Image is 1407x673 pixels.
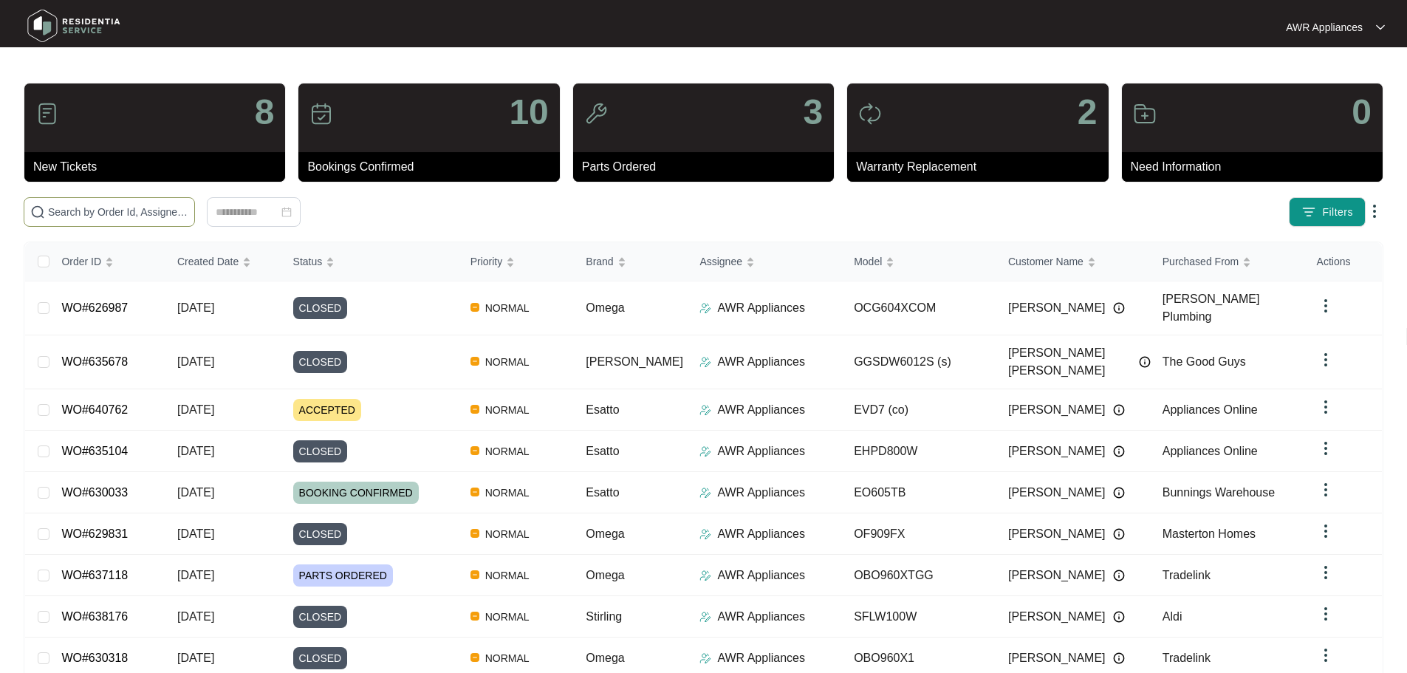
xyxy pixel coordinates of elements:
img: Assigner Icon [699,528,711,540]
span: [PERSON_NAME] Plumbing [1163,293,1260,323]
p: AWR Appliances [717,484,805,502]
p: Warranty Replacement [856,158,1108,176]
span: [PERSON_NAME] [1008,608,1106,626]
th: Model [842,242,996,281]
img: dropdown arrow [1317,351,1335,369]
img: dropdown arrow [1376,24,1385,31]
span: PARTS ORDERED [293,564,393,587]
img: dropdown arrow [1317,440,1335,457]
img: Assigner Icon [699,404,711,416]
img: Vercel Logo [470,357,479,366]
p: Need Information [1131,158,1383,176]
span: Appliances Online [1163,403,1258,416]
span: NORMAL [479,443,535,460]
th: Created Date [165,242,281,281]
span: NORMAL [479,401,535,419]
img: search-icon [30,205,45,219]
p: 10 [509,95,548,130]
p: Bookings Confirmed [307,158,559,176]
span: Priority [470,253,503,270]
span: CLOSED [293,351,348,373]
img: Vercel Logo [470,303,479,312]
th: Actions [1305,242,1382,281]
span: Filters [1322,205,1353,220]
td: EVD7 (co) [842,389,996,431]
span: [DATE] [177,355,214,368]
p: Parts Ordered [582,158,834,176]
span: Omega [586,652,624,664]
span: NORMAL [479,567,535,584]
a: WO#635104 [61,445,128,457]
span: Omega [586,569,624,581]
img: Vercel Logo [470,446,479,455]
p: AWR Appliances [717,608,805,626]
a: WO#626987 [61,301,128,314]
span: [PERSON_NAME] [1008,443,1106,460]
img: Vercel Logo [470,488,479,496]
span: NORMAL [479,353,535,371]
p: AWR Appliances [717,649,805,667]
p: AWR Appliances [717,401,805,419]
img: Info icon [1113,611,1125,623]
p: AWR Appliances [717,443,805,460]
span: NORMAL [479,649,535,667]
img: icon [858,102,882,126]
img: Assigner Icon [699,570,711,581]
th: Brand [574,242,688,281]
td: OBO960XTGG [842,555,996,596]
p: 0 [1352,95,1372,130]
th: Order ID [49,242,165,281]
img: dropdown arrow [1366,202,1383,220]
img: Assigner Icon [699,445,711,457]
img: icon [1133,102,1157,126]
a: WO#638176 [61,610,128,623]
img: Vercel Logo [470,612,479,621]
th: Assignee [688,242,842,281]
p: AWR Appliances [717,567,805,584]
a: WO#637118 [61,569,128,581]
img: dropdown arrow [1317,297,1335,315]
span: [PERSON_NAME] [586,355,683,368]
img: Vercel Logo [470,529,479,538]
img: Info icon [1113,528,1125,540]
span: CLOSED [293,297,348,319]
a: WO#629831 [61,527,128,540]
span: NORMAL [479,484,535,502]
p: AWR Appliances [717,525,805,543]
img: Vercel Logo [470,653,479,662]
img: Info icon [1113,570,1125,581]
input: Search by Order Id, Assignee Name, Customer Name, Brand and Model [48,204,188,220]
img: Info icon [1113,404,1125,416]
td: OF909FX [842,513,996,555]
span: [DATE] [177,445,214,457]
img: dropdown arrow [1317,646,1335,664]
span: Omega [586,301,624,314]
a: WO#630318 [61,652,128,664]
td: GGSDW6012S (s) [842,335,996,389]
span: Esatto [586,486,619,499]
span: [PERSON_NAME] [1008,484,1106,502]
span: Masterton Homes [1163,527,1256,540]
img: Assigner Icon [699,356,711,368]
img: Vercel Logo [470,405,479,414]
span: Order ID [61,253,101,270]
span: Brand [586,253,613,270]
a: WO#630033 [61,486,128,499]
span: Stirling [586,610,622,623]
span: [DATE] [177,403,214,416]
th: Purchased From [1151,242,1305,281]
span: [PERSON_NAME] [1008,299,1106,317]
span: NORMAL [479,299,535,317]
span: [PERSON_NAME] [1008,525,1106,543]
p: AWR Appliances [717,353,805,371]
span: Assignee [699,253,742,270]
span: NORMAL [479,525,535,543]
span: Customer Name [1008,253,1084,270]
span: ACCEPTED [293,399,361,421]
td: OCG604XCOM [842,281,996,335]
img: Assigner Icon [699,652,711,664]
td: SFLW100W [842,596,996,638]
img: Info icon [1113,445,1125,457]
img: Info icon [1113,487,1125,499]
span: Esatto [586,403,619,416]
